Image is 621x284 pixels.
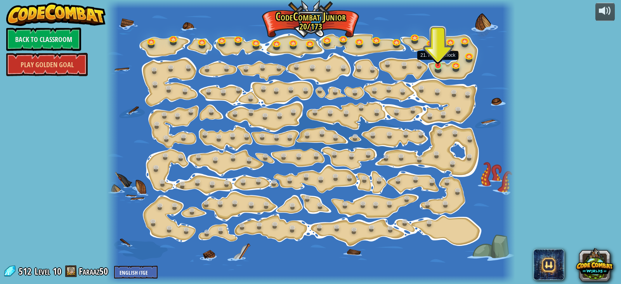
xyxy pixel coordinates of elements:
[433,44,443,66] img: level-banner-unstarted-subscriber.png
[595,3,615,21] button: Adjust volume
[35,265,50,278] span: Level
[6,53,88,76] a: Play Golden Goal
[53,265,61,277] span: 10
[6,28,81,51] a: Back to Classroom
[79,265,110,277] a: Faraaz50
[6,3,106,26] img: CodeCombat - Learn how to code by playing a game
[19,265,34,277] span: 512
